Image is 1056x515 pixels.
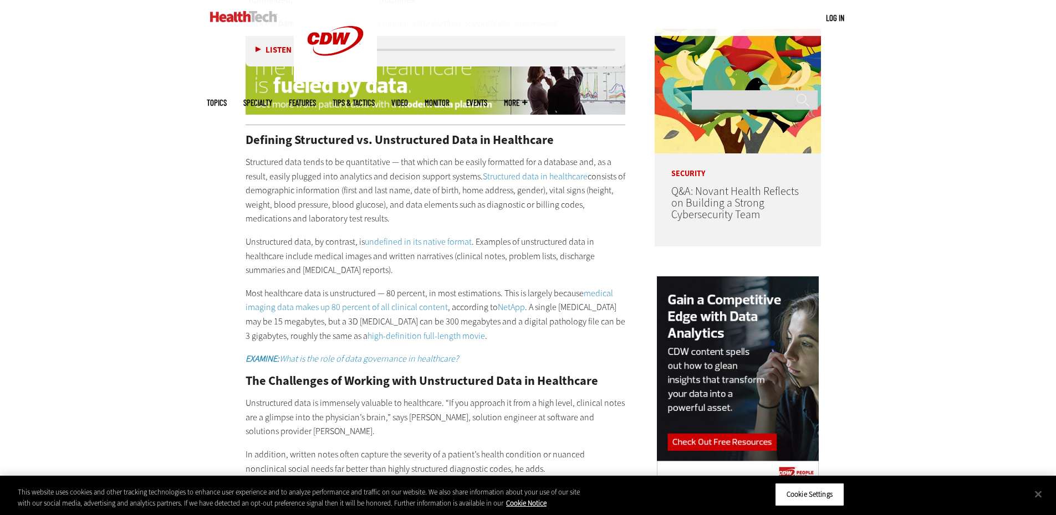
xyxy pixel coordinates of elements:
[391,99,408,107] a: Video
[246,375,626,387] h2: The Challenges of Working with Unstructured Data in Healthcare
[368,330,485,342] a: high-definition full-length movie
[279,353,458,364] em: What is the role of data governance in healthcare?
[289,99,316,107] a: Features
[210,11,277,22] img: Home
[498,301,525,313] a: NetApp
[365,236,472,248] a: undefined in its native format
[504,99,527,107] span: More
[243,99,272,107] span: Specialty
[655,29,821,153] img: abstract illustration of a tree
[246,134,626,146] h2: Defining Structured vs. Unstructured Data in Healthcare
[655,153,821,178] p: Security
[333,99,375,107] a: Tips & Tactics
[246,353,279,364] em: EXAMINE:
[425,99,450,107] a: MonITor
[246,396,626,439] p: Unstructured data is immensely valuable to healthcare. “If you approach it from a high level, cli...
[826,13,844,23] a: Log in
[246,353,458,364] a: EXAMINE:What is the role of data governance in healthcare?
[826,12,844,24] div: User menu
[775,483,844,506] button: Cookie Settings
[246,155,626,226] p: Structured data tends to be quantitative — that which can be easily formatted for a database and,...
[1026,482,1050,506] button: Close
[246,447,626,476] p: In addition, written notes often capture the severity of a patient’s health condition or nuanced ...
[294,73,377,85] a: CDW
[506,498,547,508] a: More information about your privacy
[18,487,581,508] div: This website uses cookies and other tracking technologies to enhance user experience and to analy...
[246,286,626,343] p: Most healthcare data is unstructured — 80 percent, in most estimations. This is largely because ,...
[246,235,626,277] p: Unstructured data, by contrast, is . Examples of unstructured data in healthcare include medical ...
[483,171,588,182] a: Structured data in healthcare
[207,99,227,107] span: Topics
[466,99,487,107] a: Events
[671,184,799,222] a: Q&A: Novant Health Reflects on Building a Strong Cybersecurity Team
[657,276,819,488] img: data analytics right rail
